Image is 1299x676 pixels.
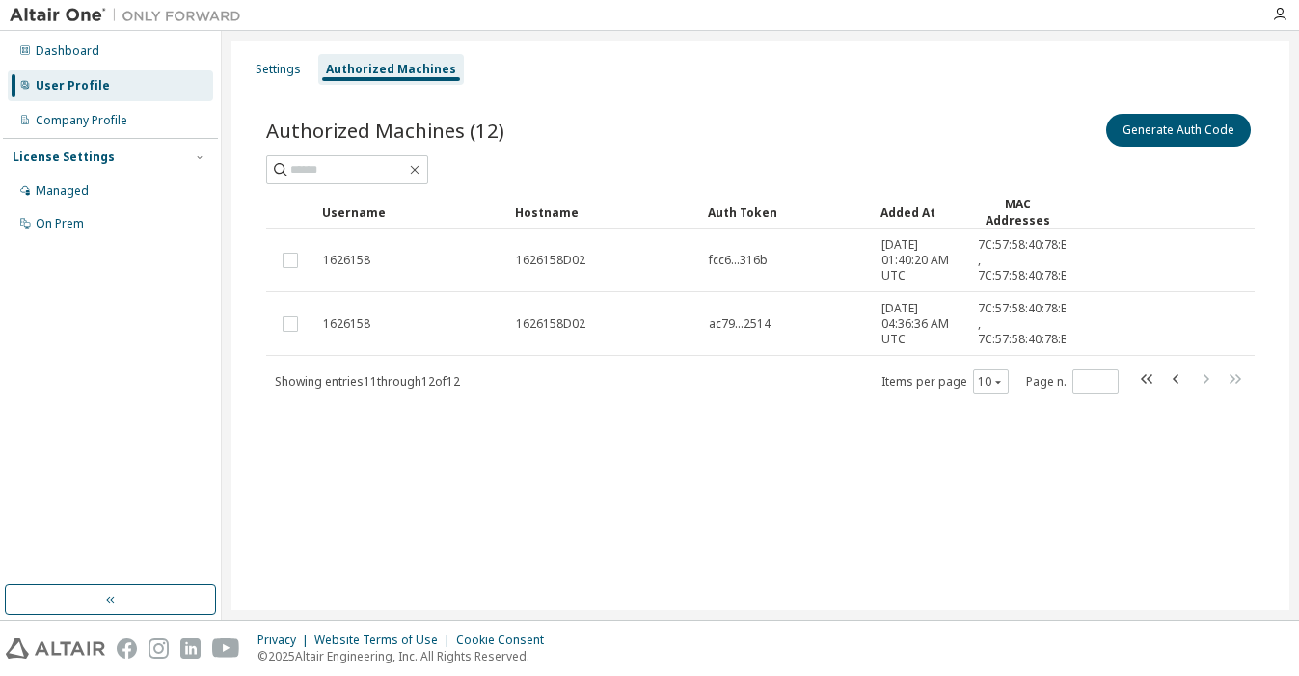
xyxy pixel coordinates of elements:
[275,373,460,390] span: Showing entries 11 through 12 of 12
[1106,114,1251,147] button: Generate Auth Code
[516,253,585,268] span: 1626158D02
[314,633,456,648] div: Website Terms of Use
[456,633,555,648] div: Cookie Consent
[881,369,1009,394] span: Items per page
[10,6,251,25] img: Altair One
[323,316,370,332] span: 1626158
[977,196,1058,229] div: MAC Addresses
[708,197,865,228] div: Auth Token
[212,638,240,659] img: youtube.svg
[36,113,127,128] div: Company Profile
[36,216,84,231] div: On Prem
[256,62,301,77] div: Settings
[709,253,768,268] span: fcc6...316b
[516,316,585,332] span: 1626158D02
[266,117,504,144] span: Authorized Machines (12)
[36,183,89,199] div: Managed
[978,301,1077,347] span: 7C:57:58:40:78:BA , 7C:57:58:40:78:BD
[257,633,314,648] div: Privacy
[36,78,110,94] div: User Profile
[978,237,1077,284] span: 7C:57:58:40:78:BA , 7C:57:58:40:78:BD
[978,374,1004,390] button: 10
[326,62,456,77] div: Authorized Machines
[117,638,137,659] img: facebook.svg
[881,301,961,347] span: [DATE] 04:36:36 AM UTC
[323,253,370,268] span: 1626158
[6,638,105,659] img: altair_logo.svg
[1026,369,1119,394] span: Page n.
[880,197,961,228] div: Added At
[36,43,99,59] div: Dashboard
[881,237,961,284] span: [DATE] 01:40:20 AM UTC
[149,638,169,659] img: instagram.svg
[322,197,500,228] div: Username
[13,149,115,165] div: License Settings
[257,648,555,664] p: © 2025 Altair Engineering, Inc. All Rights Reserved.
[515,197,692,228] div: Hostname
[180,638,201,659] img: linkedin.svg
[709,316,771,332] span: ac79...2514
